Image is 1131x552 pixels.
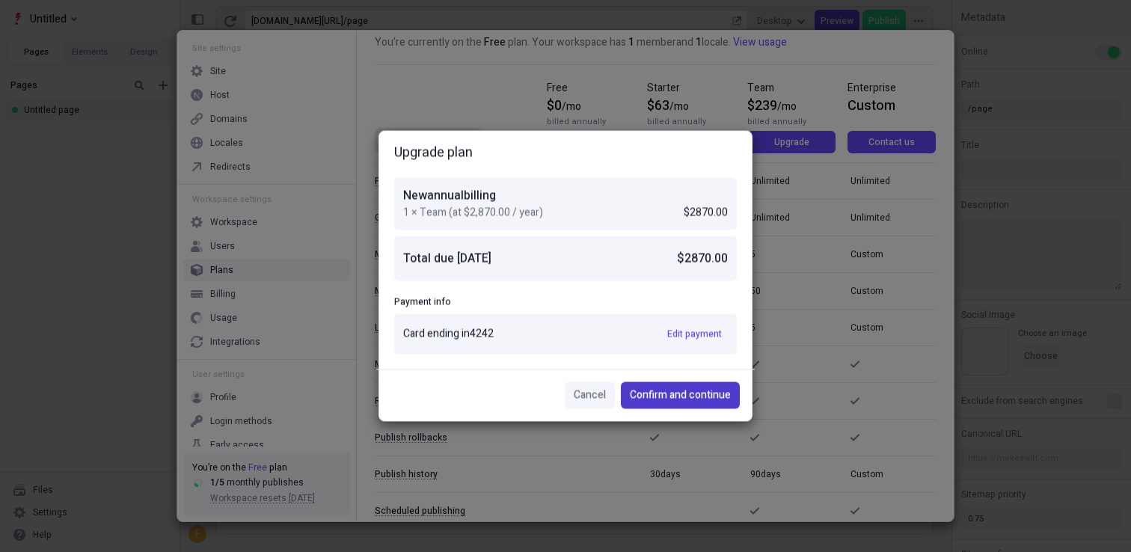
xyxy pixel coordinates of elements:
div: Card ending in 4242 [403,326,494,343]
div: Payment info [394,296,737,308]
span: Confirm and continue [630,387,731,404]
button: Confirm and continue [621,382,740,409]
button: Cancel [565,382,615,409]
div: 1 × Team (at $2,870.00 / year) [403,205,684,221]
div: New annual billing [403,187,728,205]
div: Upgrade plan [379,132,752,175]
div: Total due [DATE] [403,250,677,268]
button: Edit payment [661,323,728,346]
div: $ 2870.00 [677,250,728,268]
span: Edit payment [667,328,722,340]
div: $ 2870.00 [684,205,728,221]
span: Cancel [574,387,606,404]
